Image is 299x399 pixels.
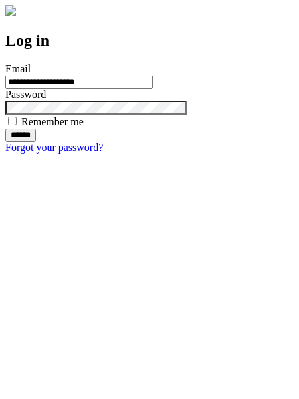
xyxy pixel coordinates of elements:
h2: Log in [5,32,294,50]
label: Email [5,63,31,74]
label: Password [5,89,46,100]
a: Forgot your password? [5,142,103,153]
img: logo-4e3dc11c47720685a147b03b5a06dd966a58ff35d612b21f08c02c0306f2b779.png [5,5,16,16]
label: Remember me [21,116,84,127]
